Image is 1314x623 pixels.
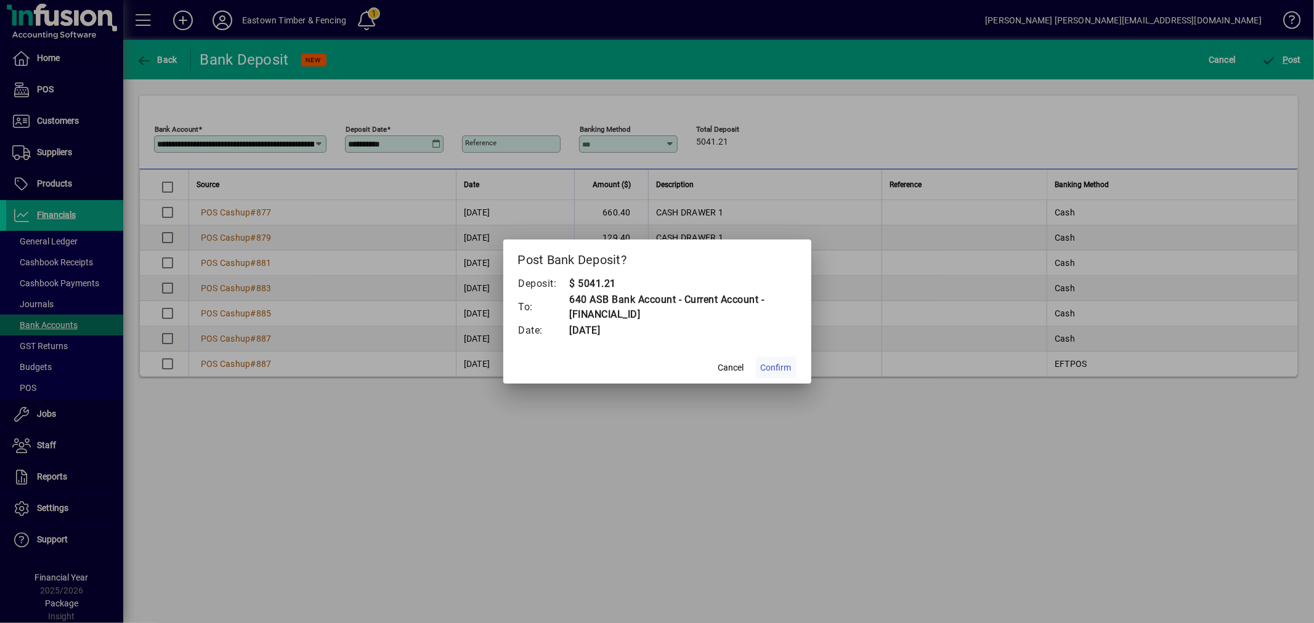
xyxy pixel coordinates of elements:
td: $ 5041.21 [569,276,797,292]
td: 640 ASB Bank Account - Current Account - [FINANCIAL_ID] [569,292,797,323]
td: [DATE] [569,323,797,339]
td: To: [518,292,569,323]
h2: Post Bank Deposit? [503,239,811,275]
td: Date: [518,323,569,339]
span: Cancel [718,361,744,374]
button: Cancel [712,356,751,379]
td: Deposit: [518,276,569,292]
span: Confirm [761,361,792,374]
button: Confirm [756,356,797,379]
